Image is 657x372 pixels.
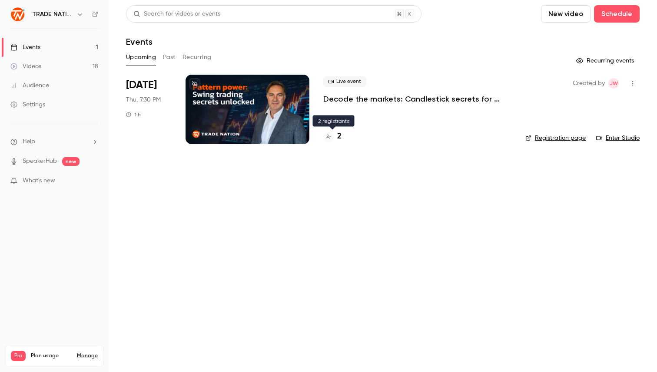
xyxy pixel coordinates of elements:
[10,100,45,109] div: Settings
[596,134,640,142] a: Enter Studio
[23,176,55,185] span: What's new
[11,351,26,361] span: Pro
[77,352,98,359] a: Manage
[323,131,342,142] a: 2
[163,50,176,64] button: Past
[126,75,172,144] div: Sep 25 Thu, 7:30 PM (Africa/Johannesburg)
[126,111,141,118] div: 1 h
[608,78,619,89] span: Jolene Wood
[10,43,40,52] div: Events
[32,10,73,19] h6: TRADE NATION
[11,7,25,21] img: TRADE NATION
[594,5,640,23] button: Schedule
[88,177,98,185] iframe: Noticeable Trigger
[126,78,157,92] span: [DATE]
[31,352,72,359] span: Plan usage
[541,5,591,23] button: New video
[610,78,618,89] span: JW
[525,134,586,142] a: Registration page
[126,95,161,104] span: Thu, 7:30 PM
[10,81,49,90] div: Audience
[337,131,342,142] h4: 2
[23,157,57,166] a: SpeakerHub
[323,94,511,104] a: Decode the markets: Candlestick secrets for smarter trades
[10,137,98,146] li: help-dropdown-opener
[23,137,35,146] span: Help
[182,50,212,64] button: Recurring
[572,54,640,68] button: Recurring events
[573,78,605,89] span: Created by
[126,36,153,47] h1: Events
[133,10,220,19] div: Search for videos or events
[126,50,156,64] button: Upcoming
[323,76,366,87] span: Live event
[10,62,41,71] div: Videos
[62,157,80,166] span: new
